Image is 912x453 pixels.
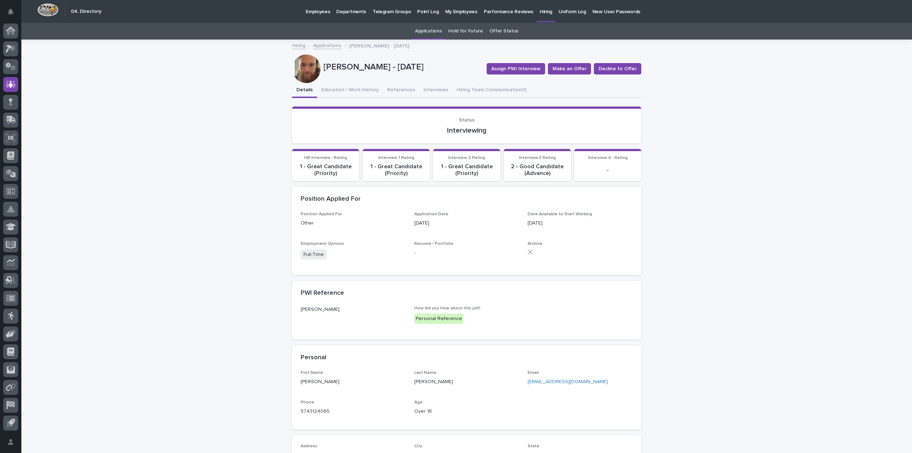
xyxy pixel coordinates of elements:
[459,118,475,123] span: Status
[487,63,545,74] button: Assign PWI Interview
[548,63,591,74] button: Make an Offer
[414,371,436,375] span: Last Name
[528,220,633,227] p: [DATE]
[301,249,327,260] span: Full-Time
[301,289,344,297] h2: PWI Reference
[301,444,317,448] span: Address
[598,65,637,72] span: Decline to Offer
[414,212,449,216] span: Application Date
[9,9,18,20] div: Notifications
[301,371,323,375] span: First Name
[414,444,422,448] span: City
[519,156,556,160] span: Interview 3 Rating
[301,354,326,362] h2: Personal
[415,23,442,40] a: Applications
[588,156,628,160] span: Interview 4 - Rating
[301,409,330,414] a: 5743124065
[489,23,518,40] a: Offer Status
[594,63,641,74] button: Decline to Offer
[301,212,342,216] span: Position Applied For
[301,242,344,246] span: Employment Options
[448,23,483,40] a: Hold for Future
[437,163,496,177] p: 1 - Great Candidate (Priority)
[301,195,361,203] h2: Position Applied For
[301,378,406,386] p: [PERSON_NAME]
[414,314,463,324] div: Personal Reference
[528,371,539,375] span: Email
[528,379,608,384] a: [EMAIL_ADDRESS][DOMAIN_NAME]
[3,4,18,19] button: Notifications
[292,83,317,98] button: Details
[71,9,102,15] h2: 04. Directory
[414,378,519,386] p: [PERSON_NAME]
[37,3,58,16] img: Workspace Logo
[414,306,481,310] span: How did you hear about this job?
[414,249,519,257] p: -
[528,212,592,216] span: Date Available to Start Working
[301,220,406,227] p: Other
[317,83,383,98] button: Education / Work History
[301,400,314,405] span: Phone
[419,83,452,98] button: Interviews
[304,156,347,160] span: HR Interview - Rating
[553,65,586,72] span: Make an Offer
[378,156,414,160] span: Interview 1 Rating
[383,83,419,98] button: References
[313,41,341,49] a: Applications
[579,167,637,174] p: -
[528,444,539,448] span: State
[292,41,305,49] a: Hiring
[296,163,355,177] p: 1 - Great Candidate (Priority)
[528,242,543,246] span: Archive
[301,126,633,135] p: Interviewing
[349,41,409,49] p: [PERSON_NAME] - [DATE]
[414,408,519,415] p: Over 18
[452,83,531,98] button: Hiring Team Communication (1)
[323,62,481,72] p: [PERSON_NAME] - [DATE]
[367,163,425,177] p: 1 - Great Candidate (Priority)
[491,65,540,72] span: Assign PWI Interview
[414,242,454,246] span: Resume / Portfolio
[414,220,519,227] p: [DATE]
[414,400,423,405] span: Age
[448,156,485,160] span: Interview 2 Rating
[301,306,406,313] p: [PERSON_NAME]
[508,163,566,177] p: 2 - Good Candidate (Advance)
